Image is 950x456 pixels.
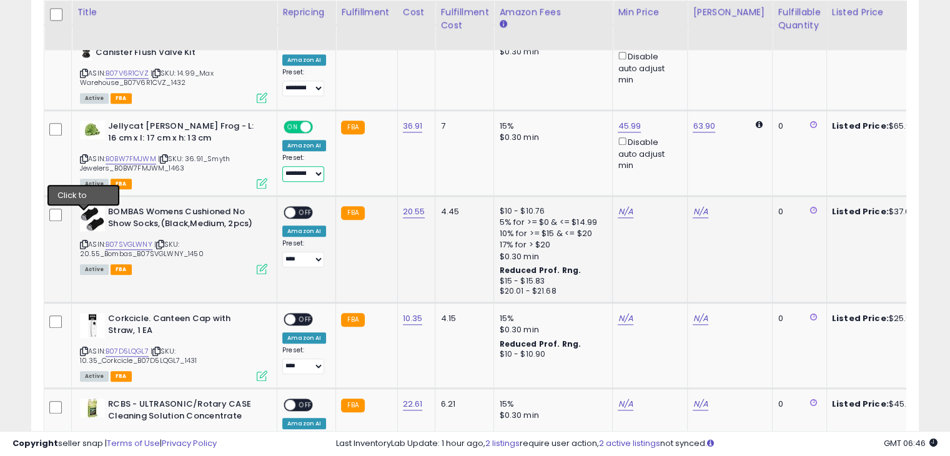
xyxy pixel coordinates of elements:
div: $25.99 [832,313,936,324]
a: 2 listings [485,437,520,449]
a: N/A [618,206,633,218]
span: | SKU: 14.99_Max Warehouse_B07V6R1CVZ_1432 [80,68,214,87]
img: 31T5Ite1ALL._SL40_.jpg [80,399,105,417]
b: Reduced Prof. Rng. [499,265,581,275]
div: $20.01 - $21.68 [499,286,603,297]
span: ON [285,122,300,132]
div: 4.45 [440,206,484,217]
span: OFF [295,314,315,325]
div: Amazon AI [282,332,326,344]
span: FBA [111,264,132,275]
img: 31BK3DNDXzL._SL40_.jpg [80,121,105,139]
a: B07SVGLWNY [106,239,152,250]
div: $0.30 min [499,46,603,57]
a: 36.91 [403,120,423,132]
span: All listings currently available for purchase on Amazon [80,264,109,275]
div: $0.30 min [499,251,603,262]
i: Calculated using Dynamic Max Price. [756,121,763,129]
span: All listings currently available for purchase on Amazon [80,179,109,189]
div: Disable auto adjust min [618,135,678,171]
div: Amazon AI [282,226,326,237]
div: ASIN: [80,35,267,102]
div: $37.00 [832,206,936,217]
b: RCBS - ULTRASONIC/Rotary CASE Cleaning Solution Concentrate [108,399,260,425]
a: 22.61 [403,398,423,410]
div: 10% for >= $15 & <= $20 [499,228,603,239]
a: 20.55 [403,206,425,218]
span: | SKU: 36.91_Smyth Jewelers_B0BW7FMJWM_1463 [80,154,230,172]
a: 2 active listings [599,437,660,449]
div: Disable auto adjust min [618,49,678,86]
a: N/A [618,398,633,410]
div: Cost [403,6,430,19]
a: B07V6R1CVZ [106,68,149,79]
div: 7 [440,121,484,132]
span: | SKU: 10.35_Corkcicle_B07D5LQGL7_1431 [80,346,197,365]
div: 15% [499,313,603,324]
b: Listed Price: [832,312,889,324]
b: Reduced Prof. Rng. [499,339,581,349]
b: Corkcicle. Canteen Cap with Straw, 1 EA [108,313,260,339]
small: FBA [341,121,364,134]
div: Amazon AI [282,418,326,429]
small: FBA [341,399,364,412]
a: Terms of Use [107,437,160,449]
div: 17% for > $20 [499,239,603,250]
a: N/A [618,312,633,325]
span: OFF [311,122,331,132]
div: $0.30 min [499,132,603,143]
div: Repricing [282,6,330,19]
div: $0.30 min [499,410,603,421]
a: 10.35 [403,312,423,325]
div: Preset: [282,346,326,374]
div: Preset: [282,239,326,267]
span: FBA [111,371,132,382]
b: Listed Price: [832,206,889,217]
div: 4.15 [440,313,484,324]
div: seller snap | | [12,438,217,450]
div: $45.99 [832,399,936,410]
span: FBA [111,93,132,104]
b: Jellycat [PERSON_NAME] Frog - L: 16 cm x l: 17 cm x h: 13 cm [108,121,260,147]
div: Title [77,6,272,19]
a: Privacy Policy [162,437,217,449]
div: Amazon AI [282,140,326,151]
div: Listed Price [832,6,940,19]
div: $65.99 [832,121,936,132]
div: [PERSON_NAME] [693,6,767,19]
div: Fulfillment Cost [440,6,488,32]
div: Amazon AI [282,54,326,66]
span: OFF [295,400,315,410]
small: Amazon Fees. [499,19,507,30]
div: $0.30 min [499,324,603,335]
div: 0 [778,313,816,324]
a: B07D5LQGL7 [106,346,149,357]
a: 45.99 [618,120,641,132]
a: B0BW7FMJWM [106,154,156,164]
small: FBA [341,206,364,220]
strong: Copyright [12,437,58,449]
a: 63.90 [693,120,715,132]
a: N/A [693,206,708,218]
span: | SKU: 20.55_Bombas_B07SVGLWNY_1450 [80,239,204,258]
div: 6.21 [440,399,484,410]
img: 414mpsewRYL._SL40_.jpg [80,206,105,231]
div: Preset: [282,68,326,96]
div: $10 - $10.90 [499,349,603,360]
small: FBA [341,313,364,327]
div: 15% [499,399,603,410]
div: Amazon Fees [499,6,607,19]
span: OFF [295,207,315,218]
b: BOMBAS Womens Cushioned No Show Socks,(Black,Medium, 2pcs) [108,206,260,232]
span: All listings currently available for purchase on Amazon [80,93,109,104]
div: 0 [778,121,816,132]
a: N/A [693,312,708,325]
b: Listed Price: [832,120,889,132]
div: 0 [778,206,816,217]
div: 15% [499,121,603,132]
span: FBA [111,179,132,189]
div: ASIN: [80,313,267,380]
div: $10 - $10.76 [499,206,603,217]
div: Min Price [618,6,682,19]
img: 31N9XjkvZUL._SL40_.jpg [80,313,105,338]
